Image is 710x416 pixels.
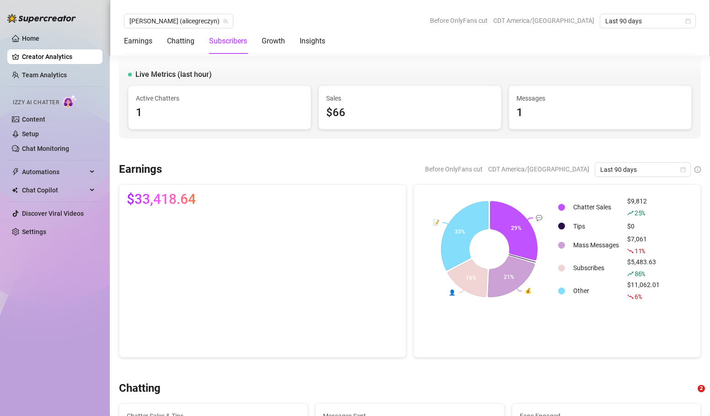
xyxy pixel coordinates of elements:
[7,14,76,23] img: logo-BBDzfeDw.svg
[525,287,532,294] text: 💰
[635,208,645,217] span: 25 %
[12,168,19,176] span: thunderbolt
[119,381,161,396] h3: Chatting
[627,248,634,254] span: fall
[516,93,684,103] span: Messages
[516,104,684,122] div: 1
[22,183,87,197] span: Chat Copilot
[22,130,39,138] a: Setup
[635,269,645,278] span: 86 %
[679,385,701,407] iframe: Intercom live chat
[605,14,690,28] span: Last 90 days
[570,257,623,279] td: Subscribes
[627,196,660,218] div: $9,812
[12,187,18,193] img: Chat Copilot
[570,196,623,218] td: Chatter Sales
[326,104,494,122] div: $66
[136,93,303,103] span: Active Chatters
[536,214,543,221] text: 💬
[694,166,701,173] span: info-circle
[627,221,660,231] div: $0
[119,162,162,177] h3: Earnings
[425,162,483,176] span: Before OnlyFans cut
[223,18,228,24] span: team
[635,246,645,255] span: 11 %
[570,234,623,256] td: Mass Messages
[124,36,152,47] div: Earnings
[127,192,196,207] span: $33,418.64
[627,293,634,300] span: fall
[300,36,325,47] div: Insights
[570,219,623,233] td: Tips
[635,292,641,301] span: 6 %
[600,163,685,176] span: Last 90 days
[627,234,660,256] div: $7,061
[22,71,67,79] a: Team Analytics
[22,165,87,179] span: Automations
[433,219,440,226] text: 📝
[22,116,45,123] a: Content
[488,162,589,176] span: CDT America/[GEOGRAPHIC_DATA]
[22,210,84,217] a: Discover Viral Videos
[136,104,303,122] div: 1
[22,228,46,235] a: Settings
[22,145,69,152] a: Chat Monitoring
[449,288,456,295] text: 👤
[698,385,705,392] span: 2
[627,210,634,216] span: rise
[430,14,488,27] span: Before OnlyFans cut
[167,36,194,47] div: Chatting
[129,14,228,28] span: Alice (alicegreczyn)
[627,280,660,302] div: $11,062.01
[22,35,39,42] a: Home
[22,49,95,64] a: Creator Analytics
[13,98,59,107] span: Izzy AI Chatter
[326,93,494,103] span: Sales
[493,14,594,27] span: CDT America/[GEOGRAPHIC_DATA]
[685,18,691,24] span: calendar
[262,36,285,47] div: Growth
[627,257,660,279] div: $5,483.63
[209,36,247,47] div: Subscribers
[627,271,634,277] span: rise
[570,280,623,302] td: Other
[63,95,77,108] img: AI Chatter
[135,69,212,80] span: Live Metrics (last hour)
[680,167,686,172] span: calendar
